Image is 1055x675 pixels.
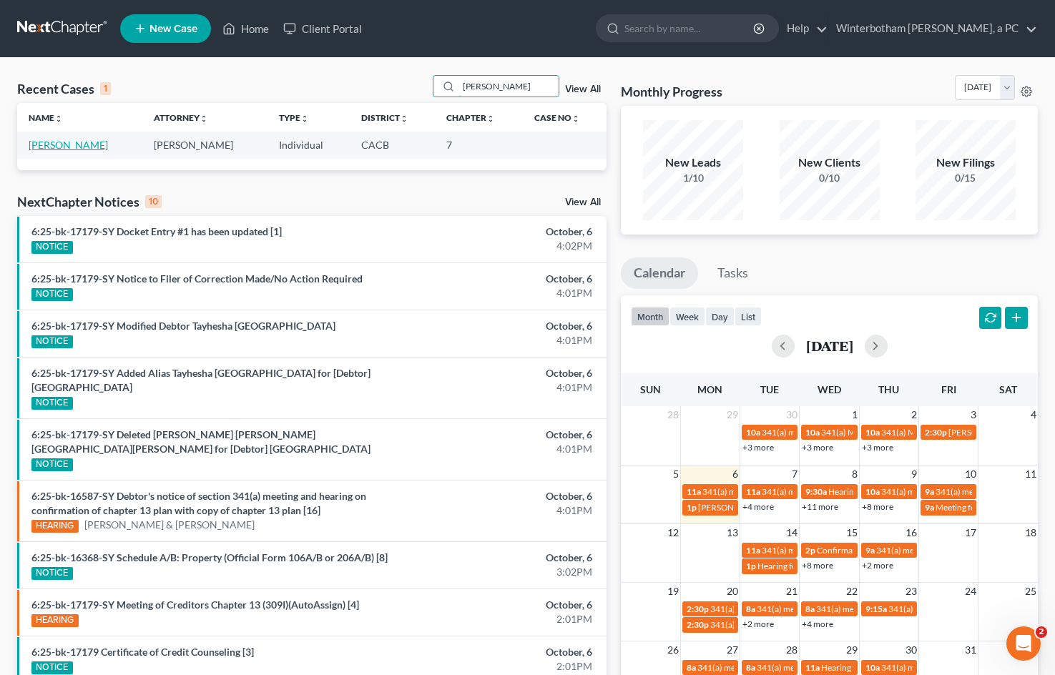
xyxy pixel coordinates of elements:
div: New Leads [643,154,743,171]
i: unfold_more [54,114,63,123]
div: NOTICE [31,241,73,254]
span: 11a [687,486,701,497]
div: October, 6 [415,272,592,286]
span: 2 [1036,626,1047,638]
a: [PERSON_NAME] & [PERSON_NAME] [84,518,255,532]
a: Calendar [621,257,698,289]
div: HEARING [31,614,79,627]
td: CACB [350,132,436,158]
span: Sun [640,383,661,395]
span: 341(a) meeting for [PERSON_NAME] [697,662,835,673]
button: week [669,307,705,326]
a: 6:25-bk-17179-SY Deleted [PERSON_NAME] [PERSON_NAME] [GEOGRAPHIC_DATA][PERSON_NAME] for [Debtor] ... [31,428,371,455]
a: 6:25-bk-16368-SY Schedule A/B: Property (Official Form 106A/B or 206A/B) [8] [31,551,388,563]
span: 8a [746,603,755,614]
span: 29 [725,406,740,423]
span: 30 [904,641,918,659]
span: 11a [746,486,760,497]
a: +8 more [802,560,833,571]
span: 10a [805,427,820,438]
span: New Case [149,24,197,34]
div: NOTICE [31,335,73,348]
a: Chapterunfold_more [446,112,495,123]
span: 17 [963,524,978,541]
span: 341(a) meeting for [PERSON_NAME] [762,486,900,497]
span: Sat [999,383,1017,395]
a: Home [215,16,276,41]
span: 341(a) meeting for [PERSON_NAME] [757,603,895,614]
div: October, 6 [415,551,592,565]
span: 28 [785,641,799,659]
span: 5 [672,465,680,483]
span: 23 [904,583,918,600]
span: 341(a) Meeting for Mobile Wash & Interior Detail, Inc [710,619,908,630]
button: day [705,307,735,326]
span: 3 [969,406,978,423]
a: 6:25-bk-17179 Certificate of Credit Counseling [3] [31,646,254,658]
div: 2:01PM [415,612,592,626]
span: 341(a) meeting for [PERSON_NAME] [762,545,900,556]
span: 10a [865,427,880,438]
span: 9 [910,465,918,483]
div: 3:02PM [415,565,592,579]
span: 25 [1024,583,1038,600]
span: 2:30p [925,427,947,438]
div: 4:02PM [415,239,592,253]
span: 341(a) meeting for [PERSON_NAME] [881,486,1019,497]
span: 341(a) meeting for [PERSON_NAME] [702,486,840,497]
div: 4:01PM [415,380,592,395]
span: 9a [925,486,934,497]
i: unfold_more [486,114,495,123]
a: 6:25-bk-17179-SY Meeting of Creditors Chapter 13 (309I)(AutoAssign) [4] [31,598,359,611]
a: Winterbotham [PERSON_NAME], a PC [829,16,1037,41]
a: Case Nounfold_more [534,112,580,123]
span: 1p [687,502,697,513]
a: 6:25-bk-17179-SY Added Alias Tayhesha [GEOGRAPHIC_DATA] for [Debtor] [GEOGRAPHIC_DATA] [31,367,371,393]
span: 30 [785,406,799,423]
span: 2 [910,406,918,423]
div: NOTICE [31,397,73,410]
div: October, 6 [415,598,592,612]
button: list [735,307,762,326]
span: [PERSON_NAME] 341(a) [GEOGRAPHIC_DATA] [698,502,880,513]
span: 18 [1024,524,1038,541]
a: 6:25-bk-17179-SY Notice to Filer of Correction Made/No Action Required [31,272,363,285]
span: 10a [865,486,880,497]
span: 10 [963,465,978,483]
span: 4 [1029,406,1038,423]
div: 4:01PM [415,442,592,456]
span: 8a [746,662,755,673]
span: 26 [666,641,680,659]
div: NOTICE [31,288,73,301]
span: 341(a) meeting for [PERSON_NAME] [881,662,1019,673]
div: 4:01PM [415,286,592,300]
a: 6:25-bk-17179-SY Modified Debtor Tayhesha [GEOGRAPHIC_DATA] [31,320,335,332]
span: 1p [746,561,756,571]
a: +3 more [742,442,774,453]
div: 10 [145,195,162,208]
i: unfold_more [571,114,580,123]
span: 12 [666,524,680,541]
div: October, 6 [415,489,592,503]
span: Wed [818,383,841,395]
div: 4:01PM [415,333,592,348]
span: 9a [925,502,934,513]
div: New Clients [780,154,880,171]
div: 0/10 [780,171,880,185]
span: Mon [697,383,722,395]
a: 6:25-bk-17179-SY Docket Entry #1 has been updated [1] [31,225,282,237]
span: 10a [865,662,880,673]
td: [PERSON_NAME] [142,132,268,158]
span: 6 [731,465,740,483]
div: October, 6 [415,428,592,442]
h2: [DATE] [806,338,853,353]
a: 6:25-bk-16587-SY Debtor's notice of section 341(a) meeting and hearing on confirmation of chapter... [31,490,366,516]
div: NOTICE [31,661,73,674]
span: Hearing for [PERSON_NAME] [757,561,869,571]
span: 11 [1024,465,1038,483]
div: New Filings [916,154,1016,171]
span: 27 [725,641,740,659]
span: 2:30p [687,619,709,630]
div: October, 6 [415,366,592,380]
a: +2 more [862,560,893,571]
